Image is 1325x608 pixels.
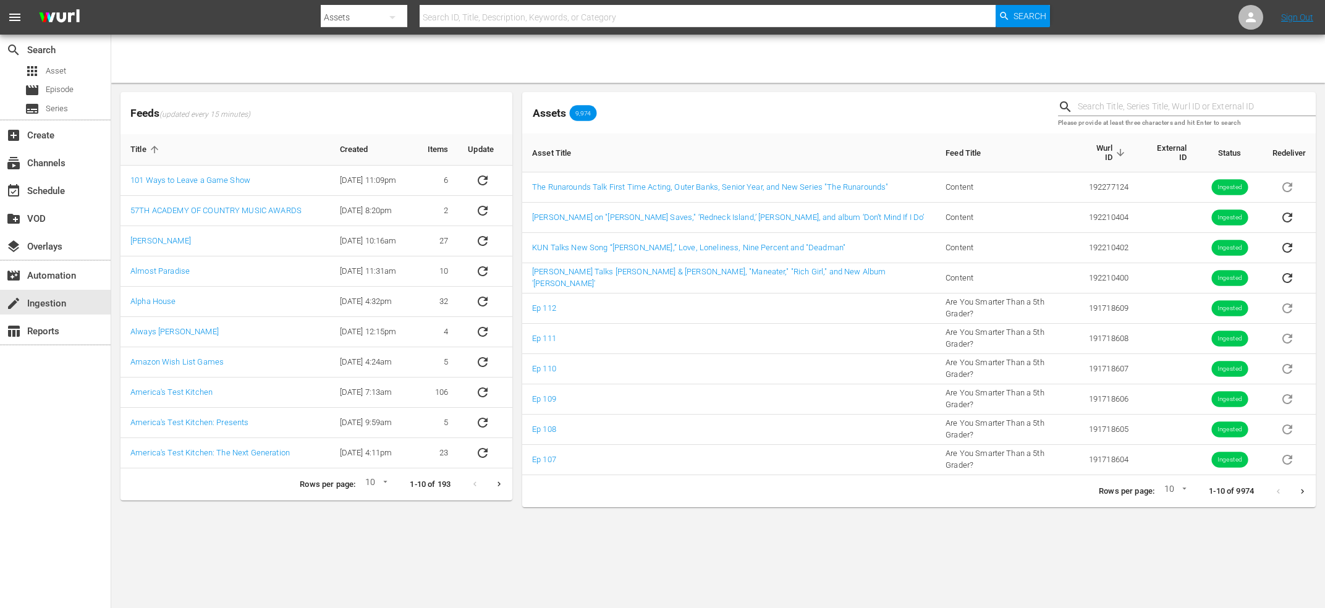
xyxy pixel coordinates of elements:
[413,196,458,226] td: 2
[1211,334,1248,344] span: Ingested
[6,239,21,254] span: Overlays
[6,184,21,198] span: Schedule
[6,268,21,283] span: Automation
[532,364,556,373] a: Ep 110
[1211,213,1248,222] span: Ingested
[1263,133,1316,172] th: Redeliver
[1272,333,1302,342] span: Asset is in future lineups. Remove all episodes that contain this asset before redelivering
[413,438,458,468] td: 23
[130,266,190,276] a: Almost Paradise
[46,65,66,77] span: Asset
[130,387,213,397] a: America's Test Kitchen
[1159,482,1189,500] div: 10
[532,424,556,434] a: Ep 108
[1281,12,1313,22] a: Sign Out
[330,317,414,347] td: [DATE] 12:15pm
[130,448,290,457] a: America's Test Kitchen: The Next Generation
[458,134,512,166] th: Update
[6,156,21,171] span: Channels
[936,133,1077,172] th: Feed Title
[413,166,458,196] td: 6
[25,64,40,78] span: Asset
[413,347,458,378] td: 5
[936,293,1077,324] td: Are You Smarter Than a 5th Grader?
[330,196,414,226] td: [DATE] 8:20pm
[936,263,1077,293] td: Content
[1077,293,1138,324] td: 191718609
[413,378,458,408] td: 106
[46,103,68,115] span: Series
[1290,479,1314,504] button: Next page
[532,243,845,252] a: KUN Talks New Song “[PERSON_NAME],” Love, Loneliness, Nine Percent and "Deadman"
[25,83,40,98] span: Episode
[30,3,89,32] img: ans4CAIJ8jUAAAAAAAAAAAAAAAAAAAAAAAAgQb4GAAAAAAAAAAAAAAAAAAAAAAAAJMjXAAAAAAAAAAAAAAAAAAAAAAAAgAT5G...
[330,226,414,256] td: [DATE] 10:16am
[1077,172,1138,203] td: 192277124
[340,144,384,155] span: Created
[532,213,924,222] a: [PERSON_NAME] on "[PERSON_NAME] Saves," ‘Redneck Island,’ [PERSON_NAME], and album ‘Don’t Mind If...
[330,166,414,196] td: [DATE] 11:09pm
[1077,203,1138,233] td: 192210404
[1211,243,1248,253] span: Ingested
[410,479,451,491] p: 1-10 of 193
[6,128,21,143] span: Create
[1086,143,1128,162] span: Wurl ID
[300,479,355,491] p: Rows per page:
[130,418,248,427] a: America's Test Kitchen: Presents
[413,317,458,347] td: 4
[330,287,414,317] td: [DATE] 4:32pm
[6,43,21,57] span: Search
[936,233,1077,263] td: Content
[130,144,163,155] span: Title
[159,110,250,120] span: (updated every 15 minutes)
[7,10,22,25] span: menu
[1211,395,1248,404] span: Ingested
[1272,363,1302,373] span: Asset is in future lineups. Remove all episodes that contain this asset before redelivering
[1138,133,1196,172] th: External ID
[413,134,458,166] th: Items
[6,324,21,339] span: Reports
[936,415,1077,445] td: Are You Smarter Than a 5th Grader?
[1077,445,1138,475] td: 191718604
[1211,425,1248,434] span: Ingested
[1211,304,1248,313] span: Ingested
[330,408,414,438] td: [DATE] 9:59am
[936,384,1077,415] td: Are You Smarter Than a 5th Grader?
[570,109,597,117] span: 9,974
[1077,263,1138,293] td: 192210400
[330,256,414,287] td: [DATE] 11:31am
[1211,455,1248,465] span: Ingested
[936,172,1077,203] td: Content
[130,357,224,366] a: Amazon Wish List Games
[936,445,1077,475] td: Are You Smarter Than a 5th Grader?
[532,147,588,158] span: Asset Title
[413,226,458,256] td: 27
[1078,98,1316,116] input: Search Title, Series Title, Wurl ID or External ID
[936,324,1077,354] td: Are You Smarter Than a 5th Grader?
[130,297,176,306] a: Alpha House
[1077,384,1138,415] td: 191718606
[360,475,390,494] div: 10
[330,438,414,468] td: [DATE] 4:11pm
[130,175,250,185] a: 101 Ways to Leave a Game Show
[1077,233,1138,263] td: 192210402
[1077,354,1138,384] td: 191718607
[1077,324,1138,354] td: 191718608
[121,134,512,468] table: sticky table
[413,287,458,317] td: 32
[936,354,1077,384] td: Are You Smarter Than a 5th Grader?
[413,256,458,287] td: 10
[1099,486,1154,497] p: Rows per page:
[130,236,191,245] a: [PERSON_NAME]
[1211,274,1248,283] span: Ingested
[1211,183,1248,192] span: Ingested
[1197,133,1263,172] th: Status
[1272,182,1302,191] span: Asset is in future lineups. Remove all episodes that contain this asset before redelivering
[532,303,556,313] a: Ep 112
[1272,303,1302,312] span: Asset is in future lineups. Remove all episodes that contain this asset before redelivering
[532,455,556,464] a: Ep 107
[1209,486,1254,497] p: 1-10 of 9974
[1077,415,1138,445] td: 191718605
[46,83,74,96] span: Episode
[532,334,556,343] a: Ep 111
